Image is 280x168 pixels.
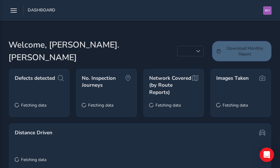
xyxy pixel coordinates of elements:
[28,7,55,16] span: Dashboard
[15,129,52,136] span: Distance Driven
[21,157,46,163] span: Fetching data
[21,102,46,108] span: Fetching data
[263,6,272,15] img: diamond-layout
[155,102,181,108] span: Fetching data
[88,102,113,108] span: Fetching data
[216,75,249,82] span: Images Taken
[15,75,55,82] span: Defects detected
[149,75,192,96] span: Network Covered (by Route Reports)
[82,75,125,89] span: No. Inspection Journeys
[260,148,274,162] div: Open Intercom Messenger
[8,39,177,64] span: Welcome, [PERSON_NAME].[PERSON_NAME]
[223,102,248,108] span: Fetching data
